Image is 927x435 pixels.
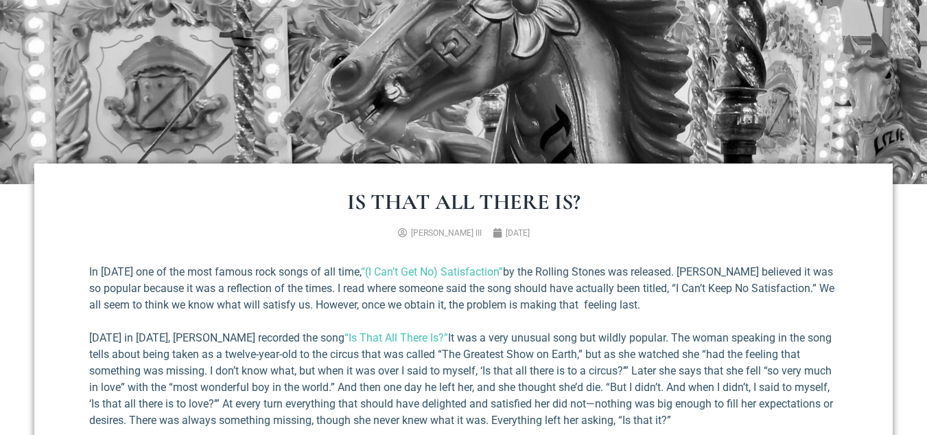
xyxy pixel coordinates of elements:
[344,331,448,344] a: “Is That All There Is?”
[89,330,838,429] p: [DATE] in [DATE], [PERSON_NAME] recorded the song It was a very unusual song but wildly popular. ...
[493,227,530,239] a: [DATE]
[89,191,838,213] h1: Is That All There Is?
[89,264,838,313] p: In [DATE] one of the most famous rock songs of all time, by the Rolling Stones was released. [PER...
[411,228,482,238] span: [PERSON_NAME] III
[361,265,503,278] a: “(I Can’t Get No) Satisfaction”
[506,228,530,238] time: [DATE]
